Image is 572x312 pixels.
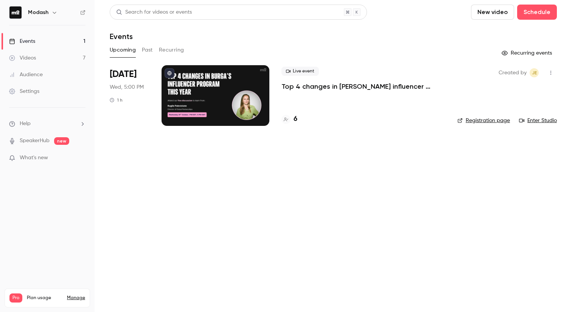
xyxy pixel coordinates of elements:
[517,5,557,20] button: Schedule
[9,293,22,303] span: Pro
[67,295,85,301] a: Manage
[110,83,144,91] span: Wed, 5:00 PM
[9,71,43,78] div: Audience
[110,65,149,126] div: Oct 29 Wed, 5:00 PM (Europe/London)
[159,44,184,56] button: Recurring
[471,5,514,20] button: New video
[20,154,48,162] span: What's new
[20,137,50,145] a: SpeakerHub
[9,38,35,45] div: Events
[9,88,39,95] div: Settings
[294,114,297,124] h4: 6
[116,8,192,16] div: Search for videos or events
[28,9,48,16] h6: Modash
[498,47,557,59] button: Recurring events
[499,68,527,77] span: Created by
[9,120,85,128] li: help-dropdown-opener
[9,54,36,62] div: Videos
[54,137,69,145] span: new
[281,67,319,76] span: Live event
[9,6,22,19] img: Modash
[110,32,133,41] h1: Events
[110,68,137,80] span: [DATE]
[519,117,557,124] a: Enter Studio
[27,295,62,301] span: Plan usage
[530,68,539,77] span: Jack Eaton
[142,44,153,56] button: Past
[110,97,123,103] div: 1 h
[532,68,537,77] span: JE
[20,120,31,128] span: Help
[457,117,510,124] a: Registration page
[110,44,136,56] button: Upcoming
[281,82,445,91] a: Top 4 changes in [PERSON_NAME] influencer program this year
[281,114,297,124] a: 6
